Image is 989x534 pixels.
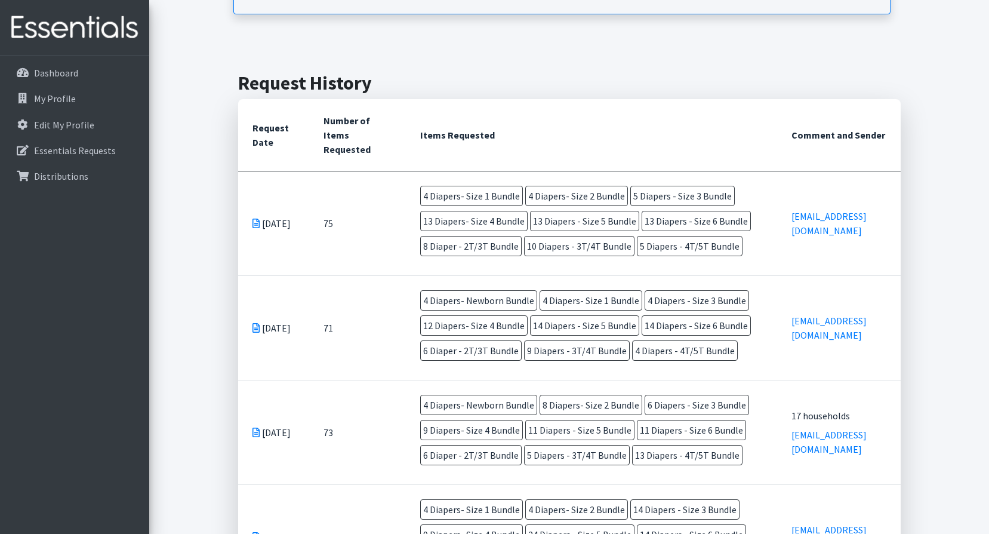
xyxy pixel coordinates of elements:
span: 6 Diaper - 2T/3T Bundle [420,340,522,361]
span: 4 Diapers- Newborn Bundle [420,395,537,415]
td: 75 [309,171,406,276]
a: [EMAIL_ADDRESS][DOMAIN_NAME] [791,210,867,237]
td: [DATE] [238,380,309,485]
span: 8 Diapers- Size 2 Bundle [540,395,642,415]
span: 6 Diapers - Size 3 Bundle [645,395,749,415]
a: My Profile [5,87,144,111]
a: Dashboard [5,61,144,85]
span: 14 Diapers - Size 5 Bundle [530,315,639,336]
a: Essentials Requests [5,139,144,162]
span: 13 Diapers - 4T/5T Bundle [632,445,742,465]
span: 4 Diapers- Size 1 Bundle [420,186,523,206]
a: [EMAIL_ADDRESS][DOMAIN_NAME] [791,315,867,341]
span: 11 Diapers - Size 5 Bundle [525,420,634,440]
div: 17 households [791,409,886,423]
img: HumanEssentials [5,8,144,48]
th: Items Requested [406,99,777,171]
span: 6 Diaper - 2T/3T Bundle [420,445,522,465]
span: 4 Diapers- Size 2 Bundle [525,499,628,520]
span: 14 Diapers - Size 6 Bundle [642,315,751,336]
td: 73 [309,380,406,485]
td: [DATE] [238,171,309,276]
span: 4 Diapers- Size 2 Bundle [525,186,628,206]
a: Edit My Profile [5,113,144,137]
p: Dashboard [34,67,78,79]
span: 12 Diapers- Size 4 Bundle [420,315,528,336]
td: 71 [309,276,406,380]
span: 5 Diapers - 4T/5T Bundle [637,236,742,256]
span: 4 Diapers- Size 1 Bundle [420,499,523,520]
span: 4 Diapers - Size 3 Bundle [645,290,749,311]
span: 9 Diapers- Size 4 Bundle [420,420,523,440]
span: 4 Diapers - 4T/5T Bundle [632,340,738,361]
th: Request Date [238,99,309,171]
p: Essentials Requests [34,145,116,156]
span: 4 Diapers- Newborn Bundle [420,290,537,311]
span: 13 Diapers - Size 6 Bundle [642,211,751,231]
td: [DATE] [238,276,309,380]
a: Distributions [5,164,144,188]
p: My Profile [34,93,76,105]
span: 5 Diapers - 3T/4T Bundle [524,445,630,465]
th: Comment and Sender [777,99,901,171]
span: 13 Diapers - Size 5 Bundle [530,211,639,231]
span: 11 Diapers - Size 6 Bundle [637,420,746,440]
span: 10 Diapers - 3T/4T Bundle [524,236,634,256]
h2: Request History [238,72,901,94]
a: [EMAIL_ADDRESS][DOMAIN_NAME] [791,429,867,455]
p: Edit My Profile [34,119,94,131]
span: 9 Diapers - 3T/4T Bundle [524,340,630,361]
p: Distributions [34,170,88,182]
span: 13 Diapers- Size 4 Bundle [420,211,528,231]
span: 5 Diapers - Size 3 Bundle [630,186,735,206]
th: Number of Items Requested [309,99,406,171]
span: 8 Diaper - 2T/3T Bundle [420,236,522,256]
span: 14 Diapers - Size 3 Bundle [630,499,740,520]
span: 4 Diapers- Size 1 Bundle [540,290,642,311]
